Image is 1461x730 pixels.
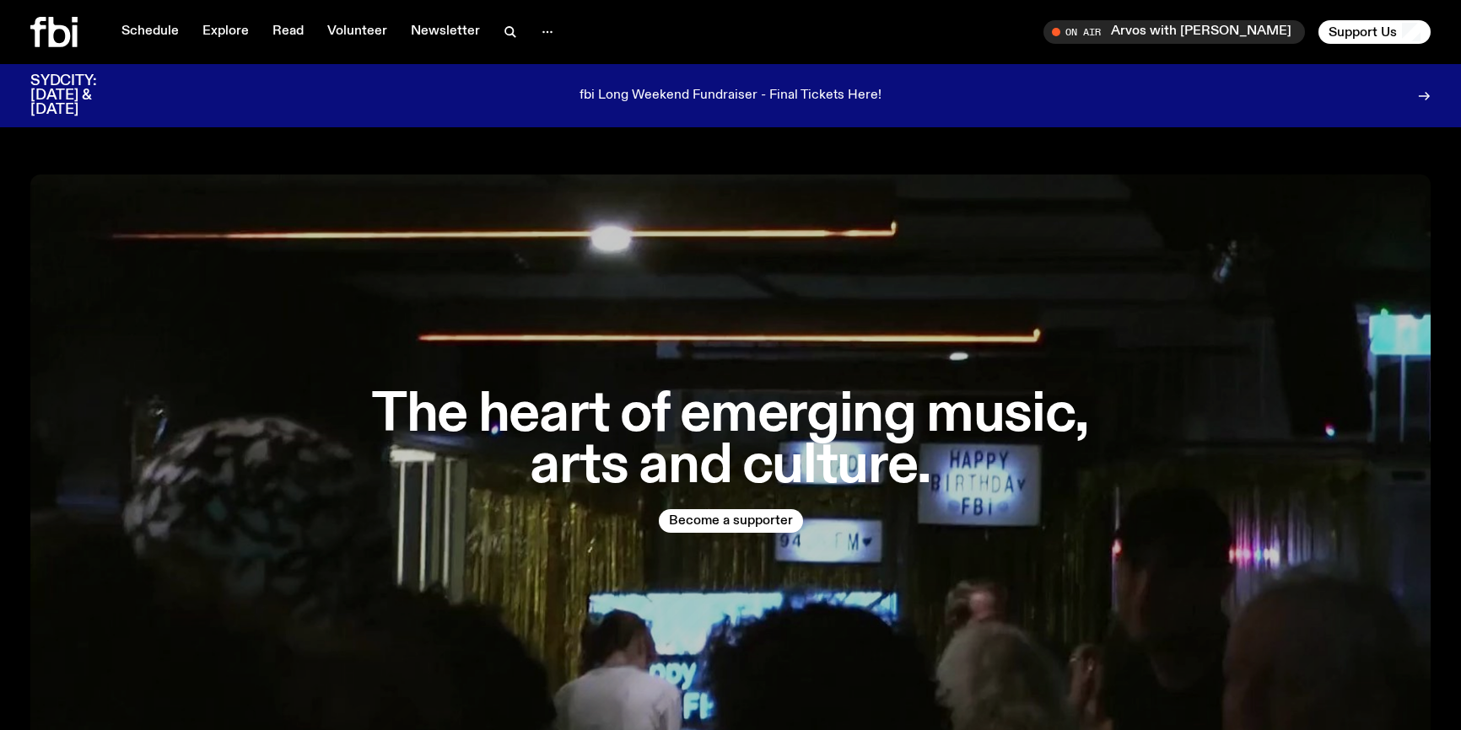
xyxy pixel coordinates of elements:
[192,20,259,44] a: Explore
[659,509,803,533] button: Become a supporter
[30,74,138,117] h3: SYDCITY: [DATE] & [DATE]
[317,20,397,44] a: Volunteer
[1043,20,1305,44] button: On AirArvos with [PERSON_NAME]
[1329,24,1397,40] span: Support Us
[401,20,490,44] a: Newsletter
[111,20,189,44] a: Schedule
[262,20,314,44] a: Read
[353,389,1108,492] h1: The heart of emerging music, arts and culture.
[1318,20,1431,44] button: Support Us
[580,89,881,104] p: fbi Long Weekend Fundraiser - Final Tickets Here!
